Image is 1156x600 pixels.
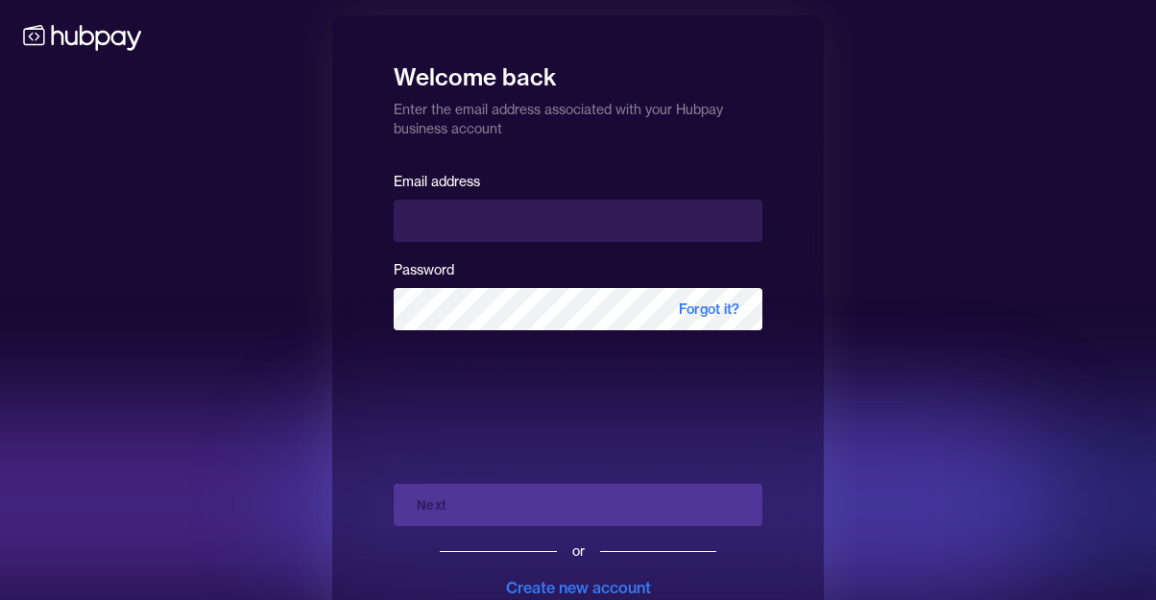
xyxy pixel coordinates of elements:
div: or [572,541,585,561]
p: Enter the email address associated with your Hubpay business account [394,92,762,138]
h1: Welcome back [394,50,762,92]
label: Password [394,261,454,278]
div: Create new account [506,576,651,599]
span: Forgot it? [656,288,762,330]
label: Email address [394,173,480,190]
